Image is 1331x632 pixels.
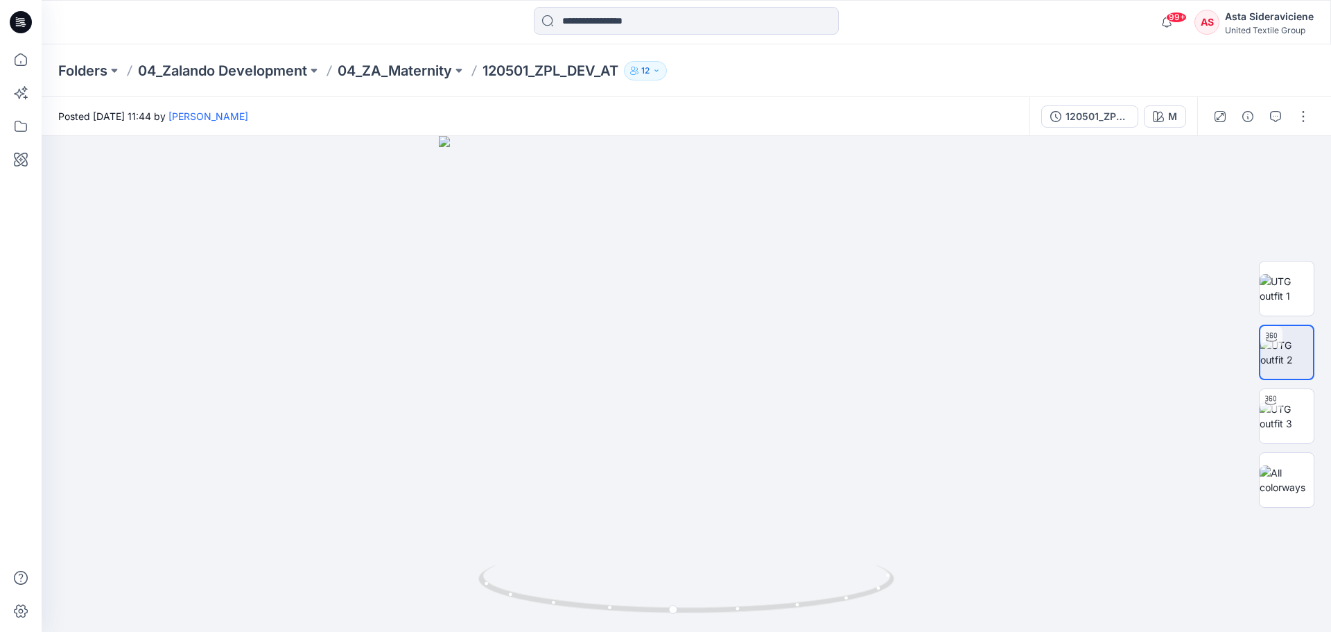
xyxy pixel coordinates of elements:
button: Details [1237,105,1259,128]
img: UTG outfit 3 [1260,402,1314,431]
p: 12 [641,63,650,78]
div: Asta Sideraviciene [1225,8,1314,25]
button: 120501_ZPL_DEV_AT [1041,105,1138,128]
img: UTG outfit 2 [1260,338,1313,367]
a: 04_ZA_Maternity [338,61,452,80]
div: M [1168,109,1177,124]
button: M [1144,105,1186,128]
img: All colorways [1260,466,1314,495]
div: 120501_ZPL_DEV_AT [1065,109,1129,124]
div: United Textile Group [1225,25,1314,35]
span: 99+ [1166,12,1187,23]
img: UTG outfit 1 [1260,274,1314,303]
a: [PERSON_NAME] [168,110,248,122]
a: 04_Zalando Development [138,61,307,80]
button: 12 [624,61,667,80]
p: 120501_ZPL_DEV_AT [482,61,618,80]
div: AS [1194,10,1219,35]
a: Folders [58,61,107,80]
span: Posted [DATE] 11:44 by [58,109,248,123]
